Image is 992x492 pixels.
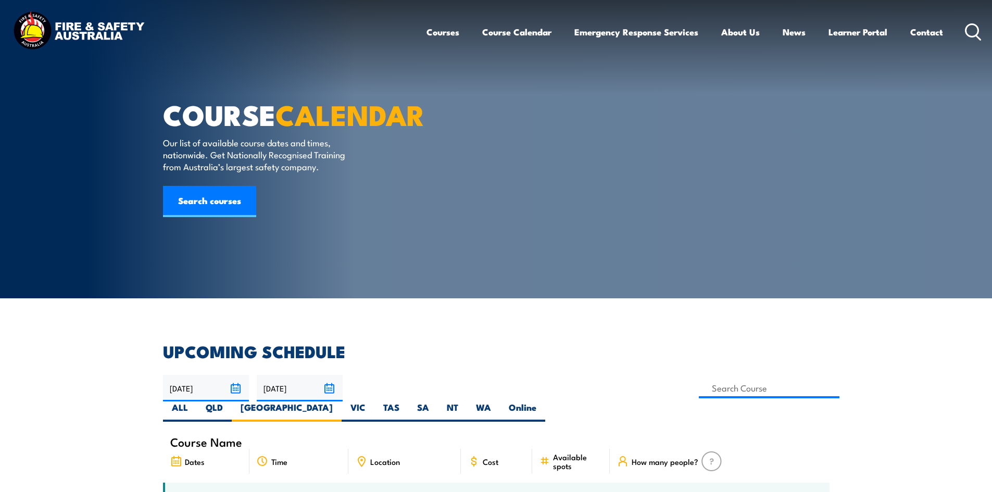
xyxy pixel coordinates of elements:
[163,102,420,127] h1: COURSE
[163,186,256,217] a: Search courses
[275,92,425,135] strong: CALENDAR
[574,18,698,46] a: Emergency Response Services
[482,18,551,46] a: Course Calendar
[163,344,830,358] h2: UPCOMING SCHEDULE
[374,401,408,422] label: TAS
[408,401,438,422] label: SA
[483,457,498,466] span: Cost
[170,437,242,446] span: Course Name
[438,401,467,422] label: NT
[632,457,698,466] span: How many people?
[553,452,602,470] span: Available spots
[232,401,342,422] label: [GEOGRAPHIC_DATA]
[467,401,500,422] label: WA
[500,401,545,422] label: Online
[257,375,343,401] input: To date
[185,457,205,466] span: Dates
[163,401,197,422] label: ALL
[370,457,400,466] span: Location
[783,18,806,46] a: News
[163,375,249,401] input: From date
[426,18,459,46] a: Courses
[342,401,374,422] label: VIC
[828,18,887,46] a: Learner Portal
[699,378,840,398] input: Search Course
[163,136,353,173] p: Our list of available course dates and times, nationwide. Get Nationally Recognised Training from...
[721,18,760,46] a: About Us
[197,401,232,422] label: QLD
[910,18,943,46] a: Contact
[271,457,287,466] span: Time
